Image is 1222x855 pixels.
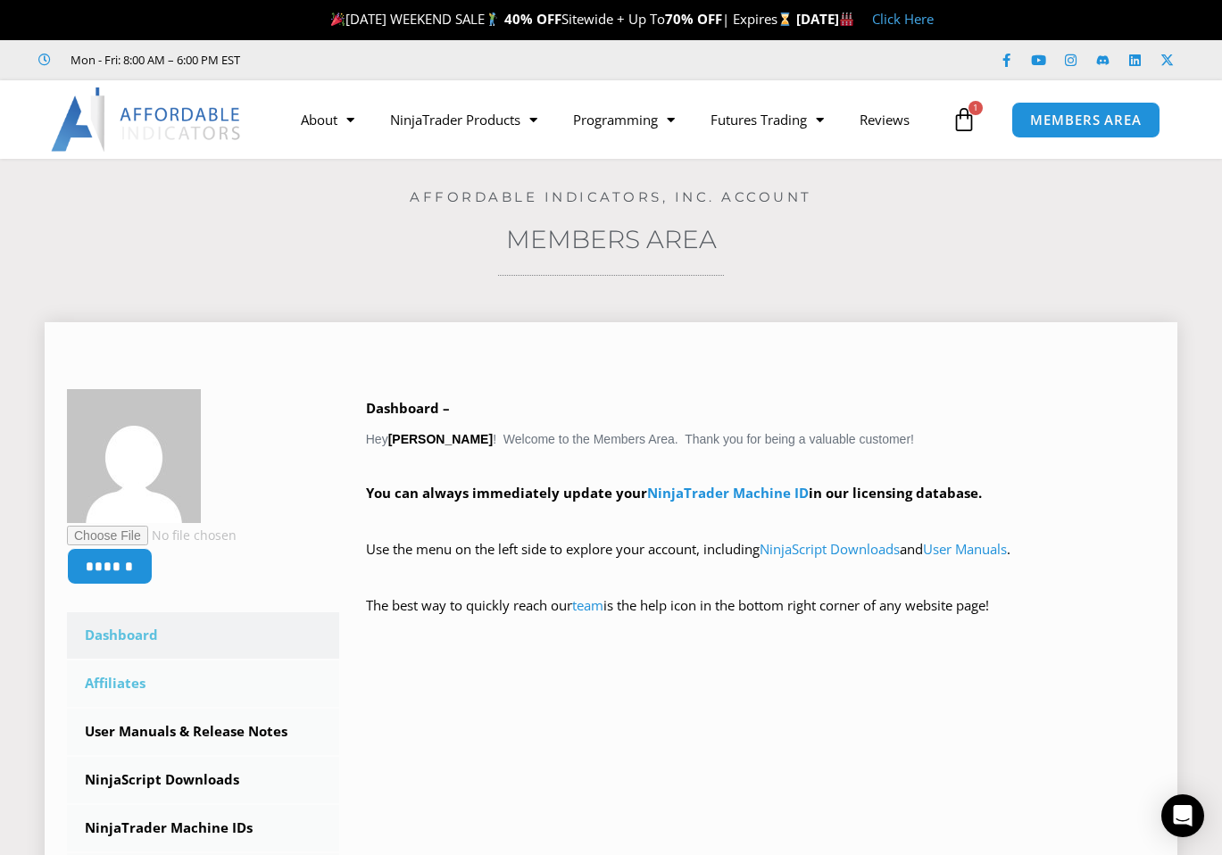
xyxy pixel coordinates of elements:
img: 306a39d853fe7ca0a83b64c3a9ab38c2617219f6aea081d20322e8e32295346b [67,389,201,523]
div: Open Intercom Messenger [1161,794,1204,837]
a: User Manuals & Release Notes [67,709,339,755]
img: 🏭 [840,12,853,26]
a: NinjaTrader Products [372,99,555,140]
span: 1 [968,101,983,115]
img: ⌛ [778,12,792,26]
a: NinjaScript Downloads [67,757,339,803]
a: team [572,596,603,614]
b: Dashboard – [366,399,450,417]
strong: You can always immediately update your in our licensing database. [366,484,982,502]
a: Affiliates [67,660,339,707]
a: About [283,99,372,140]
span: MEMBERS AREA [1030,113,1142,127]
a: NinjaTrader Machine ID [647,484,809,502]
a: Affordable Indicators, Inc. Account [410,188,812,205]
a: NinjaTrader Machine IDs [67,805,339,851]
strong: 40% OFF [504,10,561,28]
img: LogoAI | Affordable Indicators – NinjaTrader [51,87,243,152]
a: Reviews [842,99,927,140]
a: MEMBERS AREA [1011,102,1160,138]
a: Members Area [506,224,717,254]
span: Mon - Fri: 8:00 AM – 6:00 PM EST [66,49,240,71]
div: Hey ! Welcome to the Members Area. Thank you for being a valuable customer! [366,396,1155,643]
a: Futures Trading [693,99,842,140]
p: The best way to quickly reach our is the help icon in the bottom right corner of any website page! [366,594,1155,643]
a: Click Here [872,10,934,28]
strong: 70% OFF [665,10,722,28]
p: Use the menu on the left side to explore your account, including and . [366,537,1155,587]
a: Programming [555,99,693,140]
span: [DATE] WEEKEND SALE Sitewide + Up To | Expires [327,10,795,28]
iframe: Customer reviews powered by Trustpilot [265,51,533,69]
strong: [PERSON_NAME] [388,432,493,446]
nav: Menu [283,99,948,140]
a: NinjaScript Downloads [760,540,900,558]
a: User Manuals [923,540,1007,558]
strong: [DATE] [796,10,854,28]
img: 🏌️‍♂️ [486,12,499,26]
a: 1 [925,94,1003,145]
a: Dashboard [67,612,339,659]
img: 🎉 [331,12,345,26]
